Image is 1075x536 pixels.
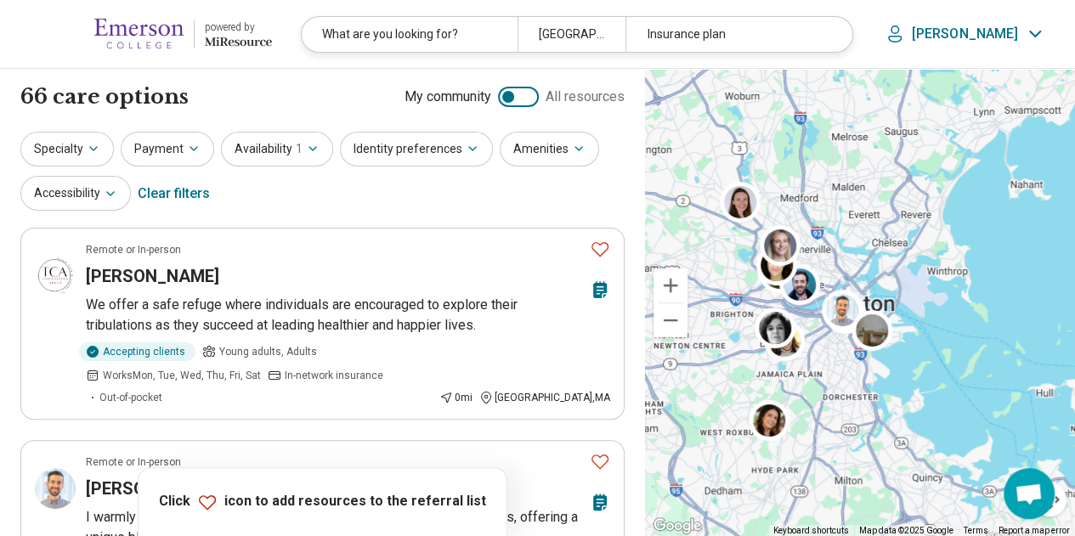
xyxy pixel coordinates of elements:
button: Zoom in [653,268,687,302]
p: We offer a safe refuge where individuals are encouraged to explore their tribulations as they suc... [86,295,610,336]
h3: [PERSON_NAME] [86,264,219,288]
span: My community [405,87,491,107]
div: [GEOGRAPHIC_DATA] , MA [479,390,610,405]
div: What are you looking for? [302,17,518,52]
button: Payment [121,132,214,166]
span: All resources [546,87,625,107]
button: Accessibility [20,176,131,211]
button: Availability1 [221,132,333,166]
div: Accepting clients [79,342,195,361]
span: Works Mon, Tue, Wed, Thu, Fri, Sat [103,368,261,383]
span: Map data ©2025 Google [859,526,953,535]
p: Remote or In-person [86,454,181,470]
span: Out-of-pocket [99,390,162,405]
span: Young adults, Adults [219,344,317,359]
button: Specialty [20,132,114,166]
div: [GEOGRAPHIC_DATA], [GEOGRAPHIC_DATA] [518,17,625,52]
button: Amenities [500,132,599,166]
span: 1 [296,140,303,158]
span: In-network insurance [285,368,383,383]
p: Click icon to add resources to the referral list [159,492,486,512]
p: Remote or In-person [86,242,181,257]
div: Insurance plan [625,17,841,52]
button: Zoom out [653,303,687,337]
div: powered by [205,20,272,35]
button: Favorite [583,444,617,479]
button: Identity preferences [340,132,493,166]
h3: [PERSON_NAME] [86,477,219,500]
a: Emerson Collegepowered by [27,14,272,54]
button: Favorite [583,232,617,267]
p: [PERSON_NAME] [912,25,1018,42]
img: Emerson College [94,14,184,54]
a: Terms [964,526,988,535]
a: Open chat [1004,468,1055,519]
div: 0 mi [439,390,472,405]
h1: 66 care options [20,82,189,111]
a: Report a map error [999,526,1070,535]
div: Clear filters [138,173,210,214]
